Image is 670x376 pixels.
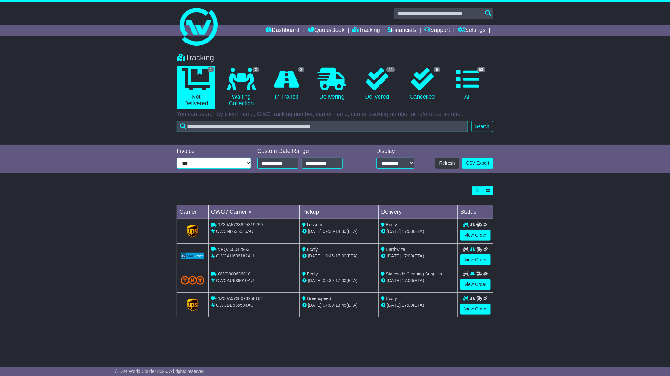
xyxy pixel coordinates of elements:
[181,253,204,259] img: GetCarrierServiceLogo
[307,247,318,252] span: Ecofy
[381,302,455,309] div: (ETA)
[218,222,263,227] span: 1Z30A5738695319250
[307,271,318,276] span: Ecofy
[218,271,251,276] span: OWS000636010
[386,247,405,252] span: Earthwize
[335,253,346,258] span: 17:00
[460,254,491,265] a: View Order
[267,66,306,103] a: 2 In Transit
[460,230,491,241] a: View Order
[376,148,415,155] div: Display
[308,278,322,283] span: [DATE]
[381,228,455,235] div: (ETA)
[308,229,322,234] span: [DATE]
[387,278,401,283] span: [DATE]
[299,205,379,219] td: Pickup
[323,303,334,308] span: 07:00
[458,205,493,219] td: Status
[381,277,455,284] div: (ETA)
[307,25,344,36] a: Quote/Book
[308,253,322,258] span: [DATE]
[216,303,254,308] span: OWCBE635594AU
[218,247,250,252] span: VFQZ50042963
[425,25,450,36] a: Support
[216,278,254,283] span: OWCAU636010AU
[216,253,254,258] span: OWCAU636182AU
[302,302,376,309] div: - (ETA)
[460,279,491,290] a: View Order
[335,303,346,308] span: 13:45
[218,296,263,301] span: 1Z30A5738693958162
[302,253,376,259] div: - (ETA)
[323,253,334,258] span: 10:45
[266,25,299,36] a: Dashboard
[177,148,251,155] div: Invoice
[323,229,334,234] span: 09:30
[379,205,458,219] td: Delivery
[460,304,491,315] a: View Order
[471,121,493,132] button: Search
[434,67,440,72] span: 5
[402,253,413,258] span: 17:00
[448,66,487,103] a: 53 All
[462,158,493,169] a: CSV Export
[335,278,346,283] span: 17:00
[257,148,359,155] div: Custom Date Range
[386,271,442,276] span: Statewide Cleaning Supplies
[208,67,214,72] span: 4
[323,278,334,283] span: 09:30
[477,67,485,72] span: 53
[222,66,261,109] a: 2 Waiting Collection
[187,299,198,311] img: GetCarrierServiceLogo
[403,66,442,103] a: 5 Cancelled
[386,222,397,227] span: Ecofy
[402,303,413,308] span: 17:00
[115,369,206,374] span: © One World Courier 2025. All rights reserved.
[387,229,401,234] span: [DATE]
[177,205,209,219] td: Carrier
[177,66,215,109] a: 4 Not Delivered
[298,67,305,72] span: 2
[302,277,376,284] div: - (ETA)
[307,222,324,227] span: Lesseau
[387,303,401,308] span: [DATE]
[307,296,331,301] span: Greenspeed
[358,66,397,103] a: 44 Delivered
[302,228,376,235] div: - (ETA)
[352,25,380,36] a: Tracking
[253,67,259,72] span: 2
[387,253,401,258] span: [DATE]
[435,158,459,169] button: Refresh
[458,25,485,36] a: Settings
[209,205,300,219] td: OWC / Carrier #
[402,229,413,234] span: 17:00
[216,229,253,234] span: OWCNL636585AU
[386,67,395,72] span: 44
[181,276,204,285] img: TNT_Domestic.png
[381,253,455,259] div: (ETA)
[173,53,497,62] div: Tracking
[312,66,351,103] a: Delivering
[335,229,346,234] span: 14:30
[187,225,198,238] img: GetCarrierServiceLogo
[402,278,413,283] span: 17:00
[388,25,417,36] a: Financials
[308,303,322,308] span: [DATE]
[386,296,397,301] span: Ecofy
[177,111,493,118] p: You can search by client name, OWC tracking number, carrier name, carrier tracking number or refe...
